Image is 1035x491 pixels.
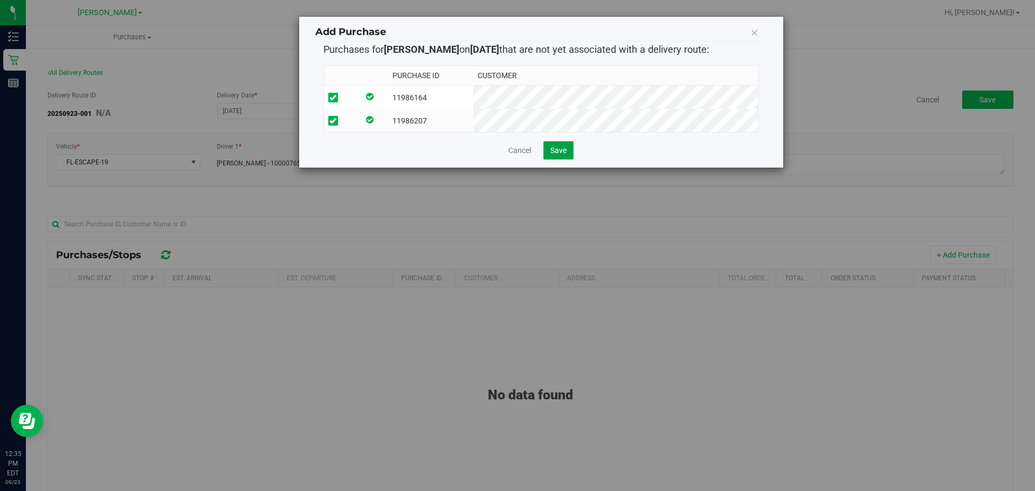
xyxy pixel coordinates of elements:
p: Purchases for on that are not yet associated with a delivery route: [323,42,759,57]
span: In Sync [366,115,374,125]
span: In Sync [366,92,374,102]
td: 11986164 [388,86,473,109]
strong: [DATE] [470,44,499,55]
span: Add Purchase [315,26,386,38]
a: Cancel [508,145,531,156]
span: Save [550,146,567,155]
button: Save [543,141,574,160]
th: Purchase ID [388,66,473,86]
strong: [PERSON_NAME] [384,44,459,55]
td: 11986207 [388,109,473,132]
th: Customer [473,66,758,86]
iframe: Resource center [11,405,43,437]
